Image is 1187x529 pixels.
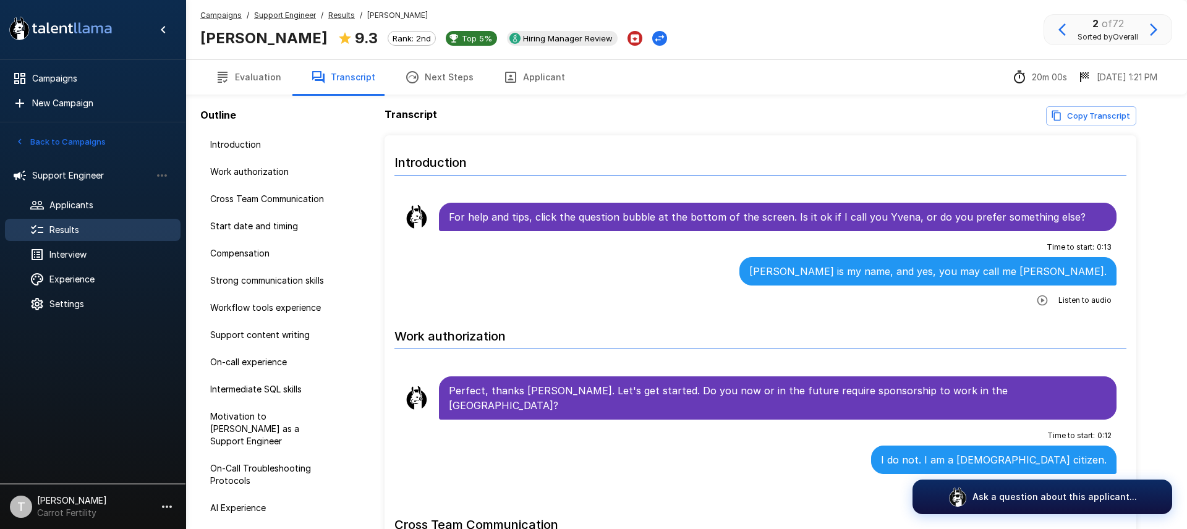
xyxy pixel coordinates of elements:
span: 0 : 12 [1097,430,1112,442]
button: Next Steps [390,60,488,95]
b: [PERSON_NAME] [200,29,328,47]
span: Work authorization [210,166,334,178]
p: Perfect, thanks [PERSON_NAME]. Let's get started. Do you now or in the future require sponsorship... [449,383,1107,413]
b: 9.3 [355,29,378,47]
button: Transcript [296,60,390,95]
span: Rank: 2nd [388,33,435,43]
span: / [321,9,323,22]
span: On-call experience [210,356,334,368]
span: Motivation to [PERSON_NAME] as a Support Engineer [210,410,334,447]
p: 20m 00s [1032,71,1067,83]
h6: Work authorization [394,316,1126,349]
div: Compensation [200,242,344,264]
div: AI Experience [200,497,344,519]
b: 2 [1092,17,1099,30]
span: Top 5% [457,33,497,43]
b: Outline [200,109,236,121]
img: logo_glasses@2x.png [948,487,968,507]
button: Change Stage [652,31,667,46]
img: llama_clean.png [404,386,429,410]
span: 0 : 13 [1097,241,1112,253]
span: Intermediate SQL skills [210,383,334,396]
span: [PERSON_NAME] [367,9,428,22]
b: Transcript [385,108,437,121]
span: of 72 [1102,17,1124,30]
p: Ask a question about this applicant... [972,491,1137,503]
span: On-Call Troubleshooting Protocols [210,462,334,487]
span: Start date and timing [210,220,334,232]
u: Results [328,11,355,20]
span: Cross Team Communication [210,193,334,205]
div: Cross Team Communication [200,188,344,210]
div: The time between starting and completing the interview [1012,70,1067,85]
p: For help and tips, click the question bubble at the bottom of the screen. Is it ok if I call you ... [449,209,1107,224]
div: Motivation to [PERSON_NAME] as a Support Engineer [200,405,344,452]
button: Archive Applicant [628,31,642,46]
div: Support content writing [200,324,344,346]
div: View profile in Greenhouse [507,31,618,46]
span: Time to start : [1047,430,1095,442]
p: [DATE] 1:21 PM [1097,71,1157,83]
u: Support Engineer [254,11,316,20]
span: Workflow tools experience [210,302,334,314]
img: llama_clean.png [404,205,429,229]
div: Strong communication skills [200,269,344,292]
span: Hiring Manager Review [518,33,618,43]
h6: Introduction [394,143,1126,176]
div: The date and time when the interview was completed [1077,70,1157,85]
div: On-call experience [200,351,344,373]
button: Evaluation [200,60,296,95]
span: Strong communication skills [210,274,334,287]
div: Start date and timing [200,215,344,237]
u: Campaigns [200,11,242,20]
button: Applicant [488,60,580,95]
span: Support content writing [210,329,334,341]
span: Listen to audio [1058,294,1112,307]
p: [PERSON_NAME] is my name, and yes, you may call me [PERSON_NAME]. [749,264,1107,279]
button: Ask a question about this applicant... [913,480,1172,514]
img: greenhouse_logo.jpeg [509,33,521,44]
div: Workflow tools experience [200,297,344,319]
button: Copy transcript [1046,106,1136,125]
span: AI Experience [210,502,334,514]
p: I do not. I am a [DEMOGRAPHIC_DATA] citizen. [881,452,1107,467]
div: Intermediate SQL skills [200,378,344,400]
span: Compensation [210,247,334,260]
span: Time to start : [1047,241,1094,253]
span: Sorted by Overall [1078,31,1138,43]
div: Introduction [200,133,344,156]
div: On-Call Troubleshooting Protocols [200,457,344,492]
div: Work authorization [200,161,344,183]
span: Introduction [210,138,334,151]
span: / [360,9,362,22]
span: / [247,9,249,22]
